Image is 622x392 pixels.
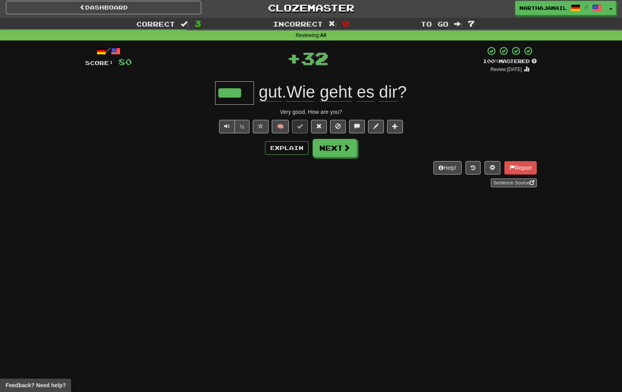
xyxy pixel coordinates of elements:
[301,48,328,68] span: 32
[218,120,250,133] div: Text-to-speech controls
[265,141,309,155] button: Explain
[259,83,282,102] span: gut
[320,83,352,102] span: geht
[483,58,537,65] div: Mastered
[272,120,289,133] button: 🧠
[181,21,189,27] span: :
[118,57,132,67] span: 80
[387,120,403,133] button: Add to collection (alt+a)
[330,120,346,133] button: Ignore sentence (alt+i)
[342,19,349,28] span: 0
[287,46,301,70] span: +
[6,381,66,389] span: Open feedback widget
[519,4,567,12] span: marthajamail
[515,1,606,15] a: marthajamail /
[6,1,201,14] a: Dashboard
[136,20,175,28] span: Correct
[421,20,448,28] span: To go
[311,120,327,133] button: Reset to 0% Mastered (alt+r)
[483,58,499,64] span: 100 %
[357,83,374,102] span: es
[454,21,463,27] span: :
[253,120,269,133] button: Favorite sentence (alt+f)
[349,120,365,133] button: Discuss sentence (alt+u)
[504,161,537,175] button: Report
[491,179,537,187] a: Sentence Source
[85,60,114,66] span: Score:
[292,120,308,133] button: Set this sentence to 100% Mastered (alt+m)
[85,46,132,56] div: /
[313,139,357,157] button: Next
[286,83,315,102] span: Wie
[379,83,398,102] span: dir
[584,4,588,10] span: /
[195,19,201,28] span: 3
[235,120,250,133] button: ½
[490,67,522,72] small: Review: [DATE]
[328,21,337,27] span: :
[468,19,475,28] span: 7
[273,20,323,28] span: Incorrect
[320,33,326,38] strong: All
[254,83,406,102] span: . ?
[213,1,408,15] a: Clozemaster
[433,161,462,175] button: Help!
[466,161,481,175] button: Round history (alt+y)
[368,120,384,133] button: Edit sentence (alt+d)
[85,108,537,116] div: Very good. How are you?
[219,120,235,133] button: Play sentence audio (ctl+space)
